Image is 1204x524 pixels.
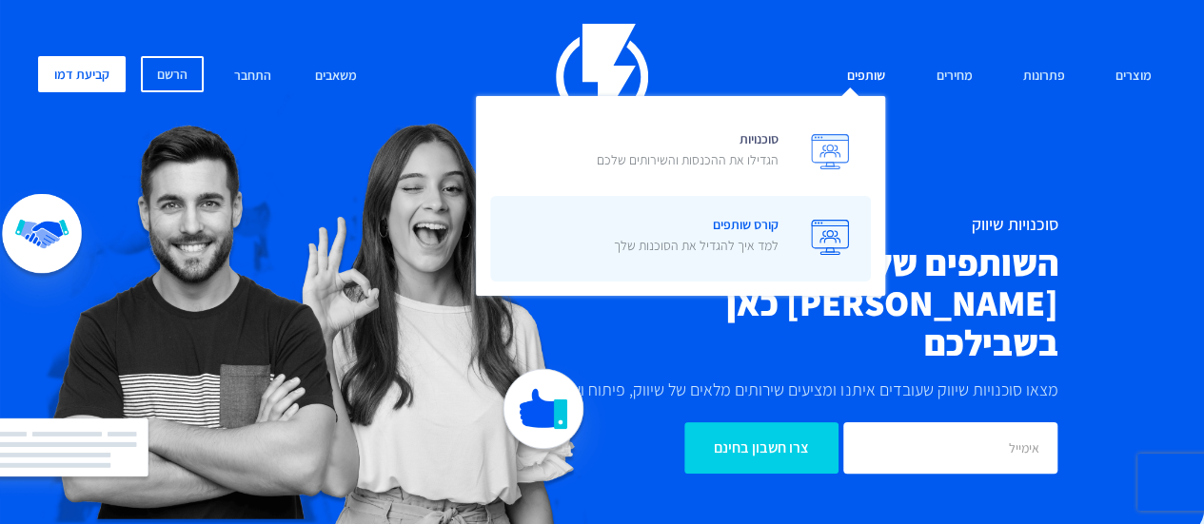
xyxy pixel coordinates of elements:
[614,236,779,255] p: למד איך להגדיל את הסוכנות שלך
[833,56,899,97] a: שותפים
[490,110,871,196] a: סוכנויותהגדילו את ההכנסות והשירותים שלכם
[490,196,871,281] a: קורס שותפיםלמד איך להגדיל את הסוכנות שלך
[523,377,1058,403] p: מצאו סוכנויות שיווק שעובדים איתנו ומציעים שירותים מלאים של שיווק, פיתוח ועוד…
[597,125,779,179] span: סוכנויות
[1101,56,1166,97] a: מוצרים
[921,56,986,97] a: מחירים
[141,56,204,92] a: הרשם
[684,422,839,474] input: צרו חשבון בחינם
[1009,56,1079,97] a: פתרונות
[614,210,779,264] span: קורס שותפים
[523,243,1058,362] h2: השותפים של [PERSON_NAME] כאן בשבילכם
[301,56,371,97] a: משאבים
[597,150,779,169] p: הגדילו את ההכנסות והשירותים שלכם
[38,56,126,92] a: קביעת דמו
[843,422,1057,474] input: אימייל
[220,56,286,97] a: התחבר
